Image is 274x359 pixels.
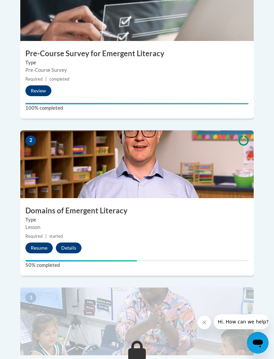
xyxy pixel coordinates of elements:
img: Course Image [20,288,254,355]
button: Review [25,85,51,96]
button: Resume [25,242,53,253]
label: 50% completed [25,261,249,269]
label: Type [25,216,249,224]
div: Your progress [25,260,137,261]
img: Course Image [20,130,254,198]
span: completed [49,77,69,82]
div: Your progress [25,103,249,104]
h3: Pre-Course Survey for Emergent Literacy [20,48,254,59]
span: started [49,234,63,239]
span: Required [25,234,43,239]
iframe: Close message [198,316,211,329]
span: 2 [25,135,36,146]
div: Pre-Course Survey [25,66,249,74]
button: Details [56,242,82,253]
span: 3 [25,293,36,303]
div: Lesson [25,224,249,231]
iframe: Button to launch messaging window [247,332,269,354]
h3: Domains of Emergent Literacy [20,206,254,216]
label: Type [25,59,249,66]
iframe: Message from company [214,314,269,329]
label: 100% completed [25,104,249,112]
span: | [45,234,47,239]
span: | [45,77,47,82]
span: Required [25,77,43,82]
